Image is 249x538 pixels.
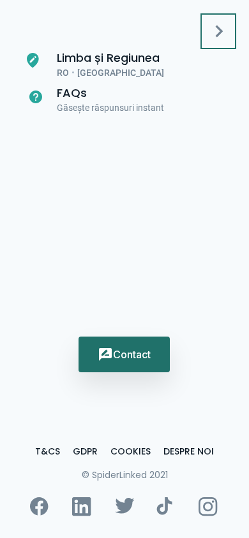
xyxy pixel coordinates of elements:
[151,492,182,523] button: Rent Insider TikTok
[25,492,56,523] button: Rent Insider Facebook
[57,101,224,115] p: Găsește răspunsuri instant
[109,492,140,523] button: Rent Insider Twitter
[203,16,234,47] button: Open Menu
[57,49,224,66] p: Limba și Regiunea
[82,469,168,482] p: © SpiderLinked 2021
[110,445,151,458] a: Cookies
[35,445,60,458] a: T&Cs
[67,492,98,523] button: Spiderlinked Linkedin
[57,84,224,101] p: FAQs
[57,66,224,80] span: RO [GEOGRAPHIC_DATA]
[193,492,224,523] button: Rent Insider Instagram
[163,445,214,458] a: despre noi
[73,445,98,458] a: GDPR
[72,68,75,78] span: •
